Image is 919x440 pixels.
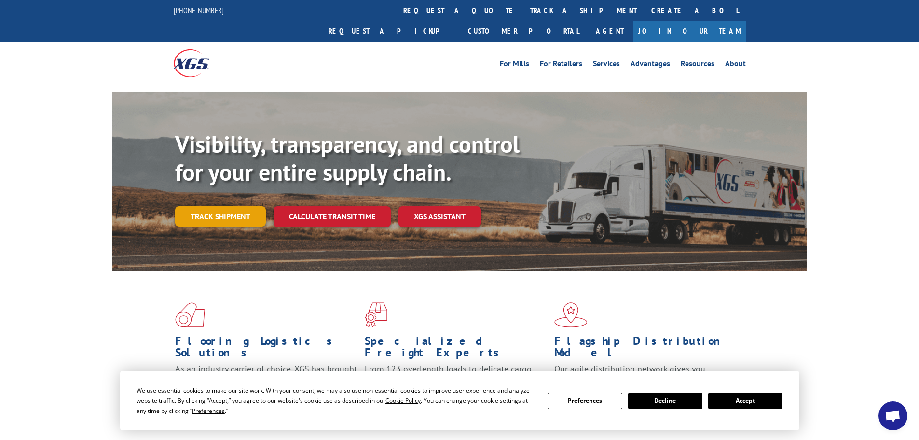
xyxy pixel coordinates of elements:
span: Cookie Policy [385,397,421,405]
a: Join Our Team [633,21,746,42]
a: About [725,60,746,71]
button: Accept [708,393,782,409]
a: Advantages [631,60,670,71]
a: Agent [586,21,633,42]
img: xgs-icon-total-supply-chain-intelligence-red [175,302,205,327]
a: Services [593,60,620,71]
h1: Specialized Freight Experts [365,335,547,363]
a: Open chat [878,401,907,430]
b: Visibility, transparency, and control for your entire supply chain. [175,129,520,187]
span: Our agile distribution network gives you nationwide inventory management on demand. [554,363,732,386]
a: Request a pickup [321,21,461,42]
div: We use essential cookies to make our site work. With your consent, we may also use non-essential ... [137,385,536,416]
p: From 123 overlength loads to delicate cargo, our experienced staff knows the best way to move you... [365,363,547,406]
a: XGS ASSISTANT [398,206,481,227]
h1: Flooring Logistics Solutions [175,335,357,363]
a: For Retailers [540,60,582,71]
button: Decline [628,393,702,409]
span: As an industry carrier of choice, XGS has brought innovation and dedication to flooring logistics... [175,363,357,397]
a: Track shipment [175,206,266,227]
span: Preferences [192,407,225,415]
button: Preferences [548,393,622,409]
a: Resources [681,60,714,71]
a: Customer Portal [461,21,586,42]
a: [PHONE_NUMBER] [174,5,224,15]
img: xgs-icon-flagship-distribution-model-red [554,302,588,327]
a: Calculate transit time [274,206,391,227]
h1: Flagship Distribution Model [554,335,737,363]
img: xgs-icon-focused-on-flooring-red [365,302,387,327]
div: Cookie Consent Prompt [120,371,799,430]
a: For Mills [500,60,529,71]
